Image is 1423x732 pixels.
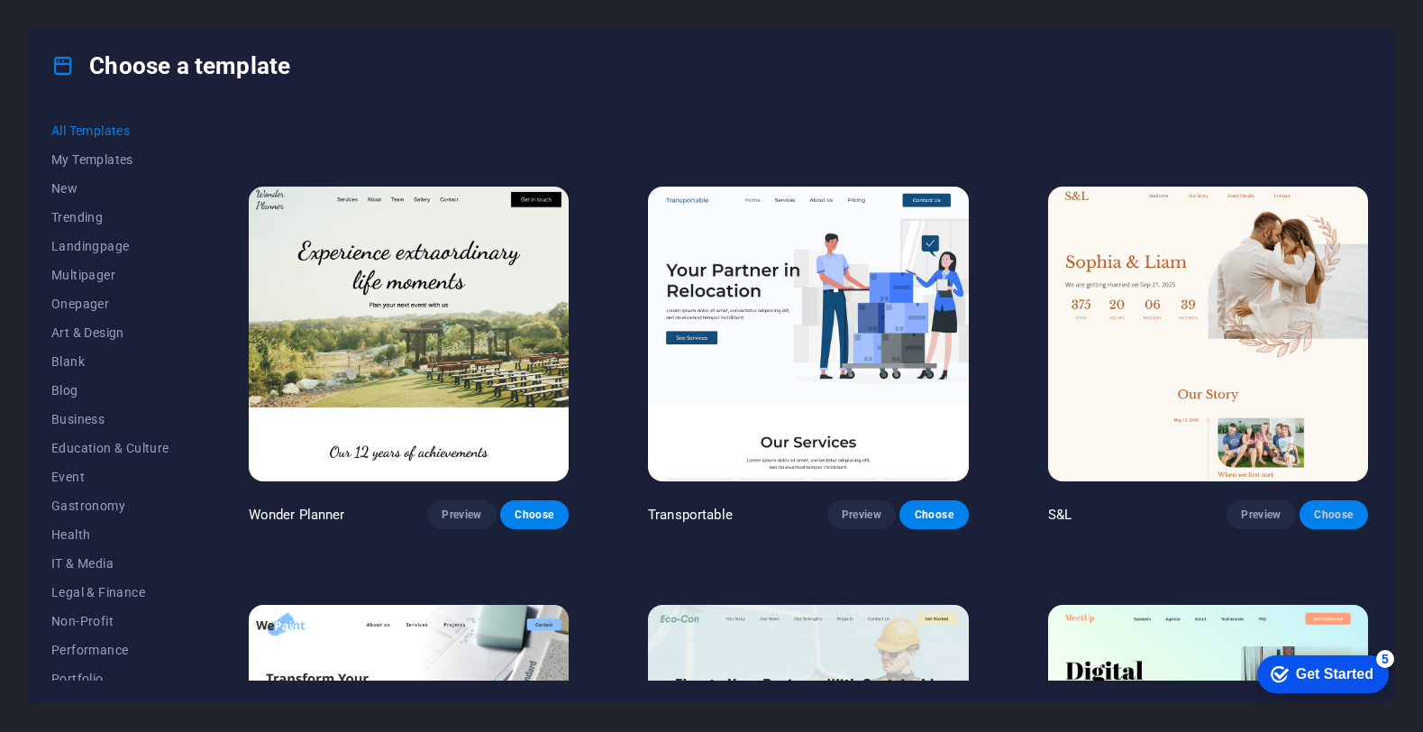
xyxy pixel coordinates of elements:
span: Preview [1241,508,1281,522]
span: IT & Media [51,556,169,571]
span: Onepager [51,297,169,311]
h4: Choose a template [51,51,290,80]
button: Gastronomy [51,491,169,520]
button: Performance [51,636,169,664]
span: New [51,181,169,196]
p: S&L [1048,506,1072,524]
button: Legal & Finance [51,578,169,607]
span: Portfolio [51,672,169,686]
span: My Templates [51,152,169,167]
img: Transportable [648,187,968,482]
span: Choose [515,508,554,522]
span: Business [51,412,169,426]
span: Choose [914,508,953,522]
button: Art & Design [51,318,169,347]
div: Get Started 5 items remaining, 0% complete [14,9,146,47]
span: Preview [842,508,881,522]
p: Wonder Planner [249,506,345,524]
button: Choose [1300,500,1368,529]
span: Choose [1314,508,1354,522]
span: Trending [51,210,169,224]
button: Onepager [51,289,169,318]
span: Gastronomy [51,499,169,513]
button: All Templates [51,116,169,145]
span: Landingpage [51,239,169,253]
button: Non-Profit [51,607,169,636]
button: Event [51,462,169,491]
button: Preview [1227,500,1295,529]
button: Portfolio [51,664,169,693]
button: Blog [51,376,169,405]
button: Blank [51,347,169,376]
span: Health [51,527,169,542]
img: Wonder Planner [249,187,569,481]
span: Non-Profit [51,614,169,628]
p: Transportable [648,506,733,524]
span: All Templates [51,124,169,138]
div: 5 [133,4,151,22]
button: Trending [51,203,169,232]
span: Blog [51,383,169,398]
span: Event [51,470,169,484]
button: My Templates [51,145,169,174]
button: Preview [827,500,896,529]
button: Choose [899,500,968,529]
button: Preview [427,500,496,529]
span: Multipager [51,268,169,282]
span: Education & Culture [51,441,169,455]
button: Education & Culture [51,434,169,462]
button: Health [51,520,169,549]
div: Get Started [53,20,131,36]
button: Landingpage [51,232,169,261]
span: Legal & Finance [51,585,169,599]
span: Performance [51,643,169,657]
button: Business [51,405,169,434]
button: Choose [500,500,569,529]
button: Multipager [51,261,169,289]
span: Preview [442,508,481,522]
span: Blank [51,354,169,369]
button: IT & Media [51,549,169,578]
img: S&L [1048,187,1368,481]
span: Art & Design [51,325,169,340]
button: New [51,174,169,203]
